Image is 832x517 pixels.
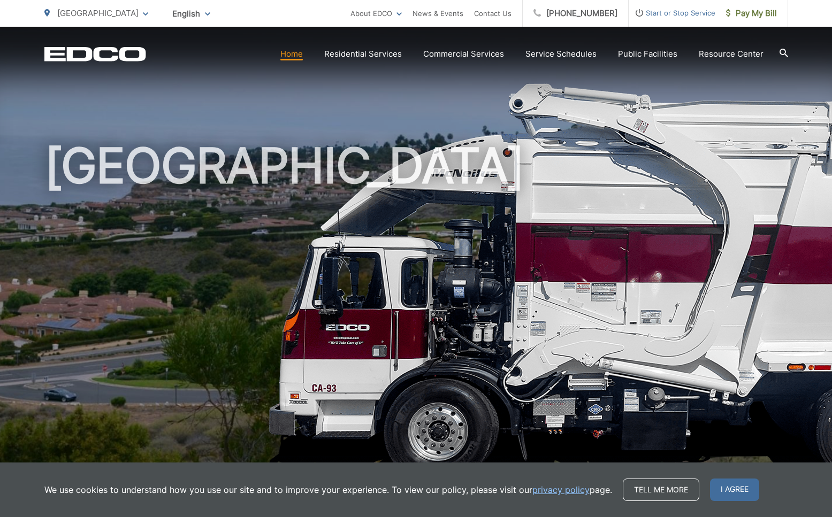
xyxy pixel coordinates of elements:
span: [GEOGRAPHIC_DATA] [57,8,139,18]
a: About EDCO [350,7,402,20]
a: Tell me more [623,479,699,501]
a: News & Events [413,7,463,20]
a: EDCD logo. Return to the homepage. [44,47,146,61]
span: Pay My Bill [726,7,777,20]
a: Residential Services [324,48,402,60]
a: privacy policy [532,483,590,496]
a: Contact Us [474,7,512,20]
a: Service Schedules [525,48,597,60]
a: Resource Center [699,48,764,60]
span: I agree [710,479,759,501]
a: Home [280,48,303,60]
span: English [164,4,218,23]
h1: [GEOGRAPHIC_DATA] [44,139,788,477]
a: Commercial Services [423,48,504,60]
a: Public Facilities [618,48,677,60]
p: We use cookies to understand how you use our site and to improve your experience. To view our pol... [44,483,612,496]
